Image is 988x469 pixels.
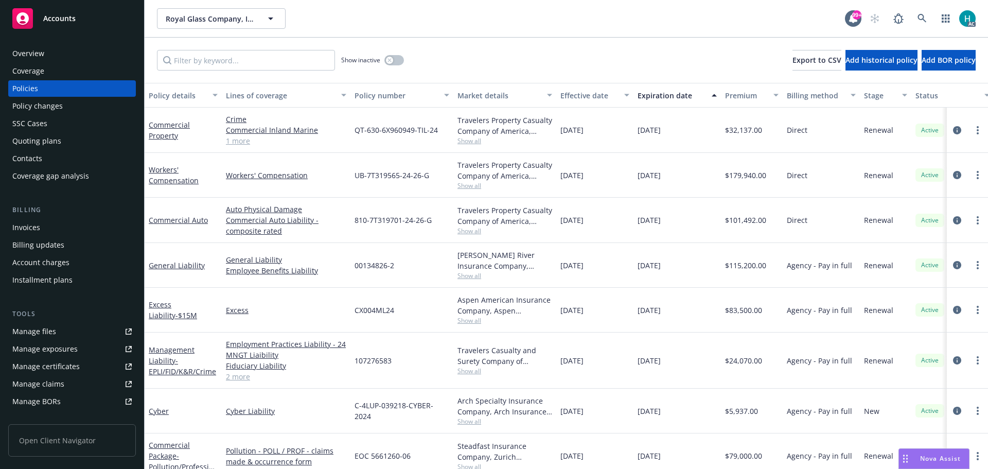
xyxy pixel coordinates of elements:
a: Employment Practices Liability - 24 MNGT Liaibility [226,339,346,360]
span: Renewal [864,170,893,181]
a: Manage exposures [8,341,136,357]
div: Travelers Property Casualty Company of America, Travelers Insurance [457,160,552,181]
span: [DATE] [638,215,661,225]
div: Stage [864,90,896,101]
span: [DATE] [560,215,584,225]
div: Manage certificates [12,358,80,375]
a: Fiduciary Liability [226,360,346,371]
a: Overview [8,45,136,62]
span: Agency - Pay in full [787,450,852,461]
a: Summary of insurance [8,411,136,427]
span: Open Client Navigator [8,424,136,457]
a: Manage claims [8,376,136,392]
span: [DATE] [638,125,661,135]
div: Manage exposures [12,341,78,357]
div: Billing [8,205,136,215]
button: Royal Glass Company, Inc [157,8,286,29]
div: Policies [12,80,38,97]
a: 1 more [226,135,346,146]
div: Summary of insurance [12,411,91,427]
div: Travelers Property Casualty Company of America, Travelers Insurance [457,115,552,136]
input: Filter by keyword... [157,50,335,71]
div: Steadfast Insurance Company, Zurich Insurance Group [457,441,552,462]
span: [DATE] [560,260,584,271]
a: Installment plans [8,272,136,288]
span: Show all [457,271,552,280]
span: [DATE] [638,450,661,461]
a: more [972,450,984,462]
span: Renewal [864,215,893,225]
span: Active [920,126,940,135]
div: Policy details [149,90,206,101]
div: Invoices [12,219,40,236]
div: Travelers Property Casualty Company of America, Travelers Insurance [457,205,552,227]
div: Lines of coverage [226,90,335,101]
span: Active [920,406,940,415]
span: 00134826-2 [355,260,394,271]
span: [DATE] [560,450,584,461]
div: Policy number [355,90,438,101]
span: Add historical policy [845,55,918,65]
a: more [972,405,984,417]
span: Active [920,260,940,270]
a: Workers' Compensation [226,170,346,181]
a: Cyber Liability [226,406,346,416]
span: [DATE] [638,305,661,316]
span: $32,137.00 [725,125,762,135]
a: circleInformation [951,405,963,417]
span: Agency - Pay in full [787,260,852,271]
span: $24,070.00 [725,355,762,366]
a: Invoices [8,219,136,236]
a: Manage files [8,323,136,340]
div: Coverage [12,63,44,79]
button: Add historical policy [845,50,918,71]
span: [DATE] [560,305,584,316]
button: Add BOR policy [922,50,976,71]
span: Renewal [864,450,893,461]
button: Lines of coverage [222,83,350,108]
img: photo [959,10,976,27]
a: more [972,259,984,271]
div: Premium [725,90,767,101]
span: [DATE] [638,260,661,271]
span: Active [920,170,940,180]
span: - $15M [175,310,197,320]
a: Excess [226,305,346,316]
a: Auto Physical Damage [226,204,346,215]
div: Market details [457,90,541,101]
span: Active [920,305,940,315]
span: $115,200.00 [725,260,766,271]
a: Commercial Auto Liability - composite rated [226,215,346,236]
a: Pollution - POLL / PROF - claims made & occurrence form [226,445,346,467]
a: Cyber [149,406,169,416]
span: Renewal [864,355,893,366]
span: $5,937.00 [725,406,758,416]
button: Expiration date [633,83,721,108]
button: Billing method [783,83,860,108]
a: Quoting plans [8,133,136,149]
a: Commercial Inland Marine [226,125,346,135]
button: Policy details [145,83,222,108]
a: General Liability [226,254,346,265]
a: circleInformation [951,169,963,181]
span: Show all [457,227,552,235]
span: Renewal [864,125,893,135]
span: Agency - Pay in full [787,406,852,416]
div: Travelers Casualty and Surety Company of America, Travelers Insurance, Amwins [457,345,552,367]
div: Effective date [560,90,618,101]
div: Account charges [12,254,69,271]
a: General Liability [149,260,205,270]
a: Coverage gap analysis [8,168,136,184]
span: - EPLI/FID/K&R/Crime [149,356,216,376]
span: Show all [457,181,552,190]
a: 2 more [226,371,346,382]
span: Accounts [43,14,76,23]
div: [PERSON_NAME] River Insurance Company, [PERSON_NAME] River Group, Amwins [457,250,552,271]
a: more [972,124,984,136]
span: Show inactive [341,56,380,64]
a: Management Liability [149,345,216,376]
div: Billing method [787,90,844,101]
span: $101,492.00 [725,215,766,225]
span: Renewal [864,260,893,271]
